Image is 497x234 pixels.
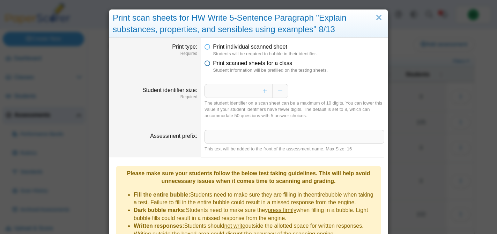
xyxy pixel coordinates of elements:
[205,100,384,119] div: The student identifier on a scan sheet can be a maximum of 10 digits. You can lower this value if...
[224,223,245,229] u: not write
[273,84,288,98] button: Decrease
[150,133,197,139] label: Assessment prefix
[134,207,186,213] b: Dark bubble marks:
[109,10,388,38] div: Print scan sheets for HW Write 5-Sentence Paragraph "Explain substances, properties, and sensible...
[172,44,197,50] label: Print type
[213,60,292,66] span: Print scanned sheets for a class
[134,191,377,207] li: Students need to make sure they are filling in the bubble when taking a test. Failure to fill in ...
[268,207,296,213] u: press firmly
[213,67,384,73] dfn: Student information will be prefilled on the testing sheets.
[134,192,190,198] b: Fill the entire bubble:
[127,170,370,184] b: Please make sure your students follow the below test taking guidelines. This will help avoid unne...
[311,192,325,198] u: entire
[134,206,377,222] li: Students need to make sure they when filling in a bubble. Light bubble fills could result in a mi...
[373,12,384,24] a: Close
[113,94,197,100] dfn: Required
[205,146,384,152] div: This text will be added to the front of the assessment name. Max Size: 16
[113,51,197,57] dfn: Required
[213,51,384,57] dfn: Students will be required to bubble in their identifier.
[134,223,184,229] b: Written responses:
[213,44,287,50] span: Print individual scanned sheet
[142,87,197,93] label: Student identifier size
[257,84,273,98] button: Increase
